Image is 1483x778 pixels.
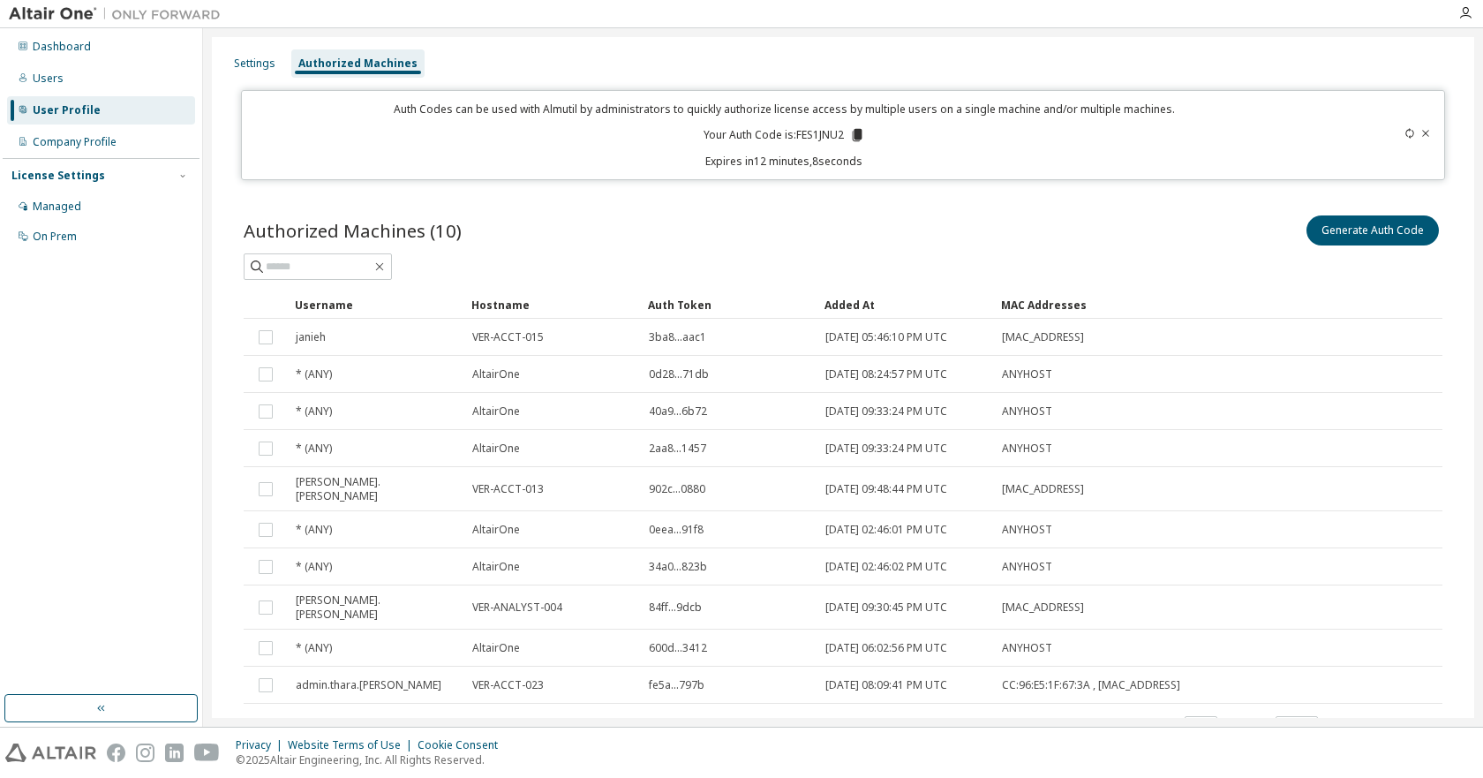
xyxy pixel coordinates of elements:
span: [DATE] 06:02:56 PM UTC [825,641,947,655]
span: 84ff...9dcb [649,600,702,615]
p: Expires in 12 minutes, 8 seconds [252,154,1315,169]
span: ANYHOST [1002,560,1052,574]
img: Altair One [9,5,230,23]
span: [DATE] 02:46:02 PM UTC [825,560,947,574]
span: fe5a...797b [649,678,704,692]
span: AltairOne [472,641,520,655]
img: facebook.svg [107,744,125,762]
div: Username [295,291,457,319]
span: [PERSON_NAME].[PERSON_NAME] [296,593,456,622]
span: * (ANY) [296,523,332,537]
span: VER-ACCT-013 [472,482,544,496]
span: [DATE] 02:46:01 PM UTC [825,523,947,537]
div: License Settings [11,169,105,183]
span: 600d...3412 [649,641,707,655]
div: Cookie Consent [418,738,508,752]
span: [MAC_ADDRESS] [1002,330,1084,344]
span: [PERSON_NAME].[PERSON_NAME] [296,475,456,503]
div: Website Terms of Use [288,738,418,752]
span: * (ANY) [296,442,332,456]
span: 0d28...71db [649,367,709,381]
span: janieh [296,330,326,344]
span: AltairOne [472,523,520,537]
img: altair_logo.svg [5,744,96,762]
span: * (ANY) [296,560,332,574]
span: Page n. [1233,716,1318,739]
span: ANYHOST [1002,523,1052,537]
div: Users [33,72,64,86]
button: Generate Auth Code [1306,215,1439,245]
span: AltairOne [472,404,520,419]
span: AltairOne [472,560,520,574]
span: VER-ACCT-015 [472,330,544,344]
div: Hostname [471,291,634,319]
span: admin.thara.[PERSON_NAME] [296,678,441,692]
img: instagram.svg [136,744,154,762]
span: 902c...0880 [649,482,705,496]
div: User Profile [33,103,101,117]
span: [DATE] 08:24:57 PM UTC [825,367,947,381]
div: Authorized Machines [298,57,418,71]
span: [MAC_ADDRESS] [1002,600,1084,615]
div: Privacy [236,738,288,752]
img: youtube.svg [194,744,220,762]
span: * (ANY) [296,641,332,655]
span: [DATE] 09:33:24 PM UTC [825,404,947,419]
div: MAC Addresses [1001,291,1253,319]
span: VER-ACCT-023 [472,678,544,692]
span: ANYHOST [1002,367,1052,381]
span: AltairOne [472,367,520,381]
div: Dashboard [33,40,91,54]
div: Settings [234,57,275,71]
span: 34a0...823b [649,560,707,574]
p: © 2025 Altair Engineering, Inc. All Rights Reserved. [236,752,508,767]
span: [DATE] 08:09:41 PM UTC [825,678,947,692]
span: 40a9...6b72 [649,404,707,419]
span: CC:96:E5:1F:67:3A , [MAC_ADDRESS] [1002,678,1180,692]
div: Added At [824,291,987,319]
span: VER-ANALYST-004 [472,600,562,615]
span: [DATE] 09:30:45 PM UTC [825,600,947,615]
span: 2aa8...1457 [649,442,706,456]
span: 3ba8...aac1 [649,330,706,344]
span: [DATE] 09:33:24 PM UTC [825,442,947,456]
span: [MAC_ADDRESS] [1002,482,1084,496]
img: linkedin.svg [165,744,184,762]
span: * (ANY) [296,404,332,419]
span: ANYHOST [1002,404,1052,419]
span: ANYHOST [1002,641,1052,655]
p: Auth Codes can be used with Almutil by administrators to quickly authorize license access by mult... [252,102,1315,117]
div: Managed [33,200,81,214]
span: * (ANY) [296,367,332,381]
span: Items per page [1101,716,1217,739]
span: AltairOne [472,442,520,456]
div: Auth Token [648,291,810,319]
span: Authorized Machines (10) [244,218,462,243]
p: Your Auth Code is: FES1JNU2 [704,127,865,143]
div: On Prem [33,230,77,244]
span: [DATE] 09:48:44 PM UTC [825,482,947,496]
span: ANYHOST [1002,442,1052,456]
span: 0eea...91f8 [649,523,704,537]
span: [DATE] 05:46:10 PM UTC [825,330,947,344]
div: Company Profile [33,135,117,149]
